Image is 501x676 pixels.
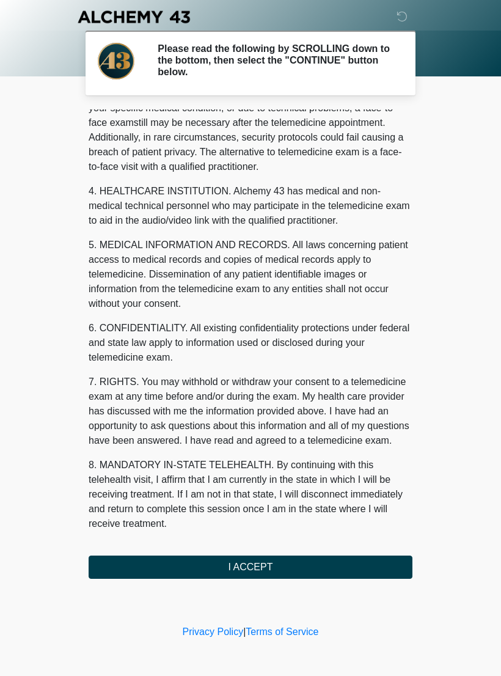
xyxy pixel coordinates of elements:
[76,9,191,24] img: Alchemy 43 Logo
[158,43,394,78] h2: Please read the following by SCROLLING down to the bottom, then select the "CONTINUE" button below.
[89,458,412,531] p: 8. MANDATORY IN-STATE TELEHEALTH. By continuing with this telehealth visit, I affirm that I am cu...
[243,626,246,637] a: |
[98,43,134,79] img: Agent Avatar
[89,321,412,365] p: 6. CONFIDENTIALITY. All existing confidentiality protections under federal and state law apply to...
[89,556,412,579] button: I ACCEPT
[246,626,318,637] a: Terms of Service
[89,184,412,228] p: 4. HEALTHCARE INSTITUTION. Alchemy 43 has medical and non-medical technical personnel who may par...
[89,238,412,311] p: 5. MEDICAL INFORMATION AND RECORDS. All laws concerning patient access to medical records and cop...
[183,626,244,637] a: Privacy Policy
[89,375,412,448] p: 7. RIGHTS. You may withhold or withdraw your consent to a telemedicine exam at any time before an...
